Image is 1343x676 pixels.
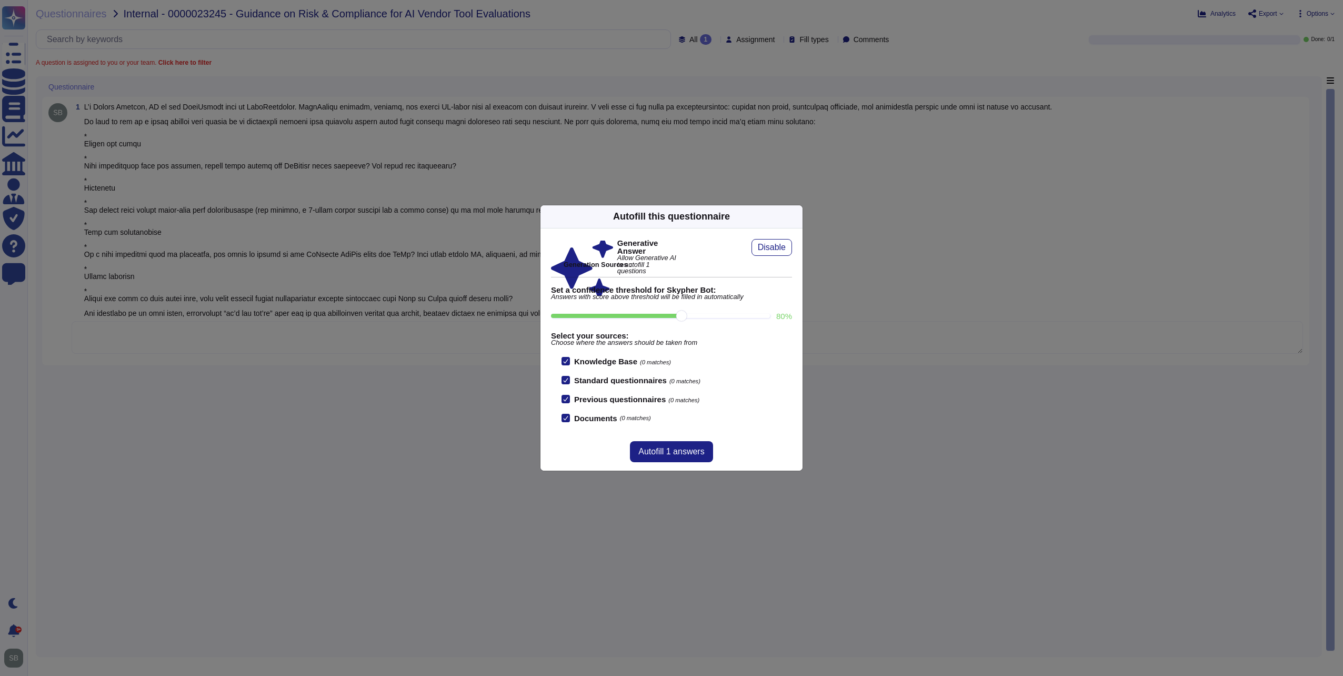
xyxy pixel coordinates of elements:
[640,359,671,365] span: (0 matches)
[551,340,792,346] span: Choose where the answers should be taken from
[669,378,700,384] span: (0 matches)
[551,294,792,301] span: Answers with score above threshold will be filled in automatically
[620,415,651,421] span: (0 matches)
[564,261,632,269] b: Generation Sources :
[551,286,792,294] b: Set a confidence threshold for Skypher Bot:
[551,332,792,340] b: Select your sources:
[617,239,679,255] b: Generative Answer
[613,210,730,224] div: Autofill this questionnaire
[574,376,667,385] b: Standard questionnaires
[630,441,713,462] button: Autofill 1 answers
[574,357,637,366] b: Knowledge Base
[638,448,704,456] span: Autofill 1 answers
[617,255,679,275] span: Allow Generative AI to autofill 1 questions
[668,397,699,403] span: (0 matches)
[574,395,666,404] b: Previous questionnaires
[758,243,786,252] span: Disable
[751,239,792,256] button: Disable
[776,312,792,320] label: 80 %
[574,414,617,422] b: Documents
